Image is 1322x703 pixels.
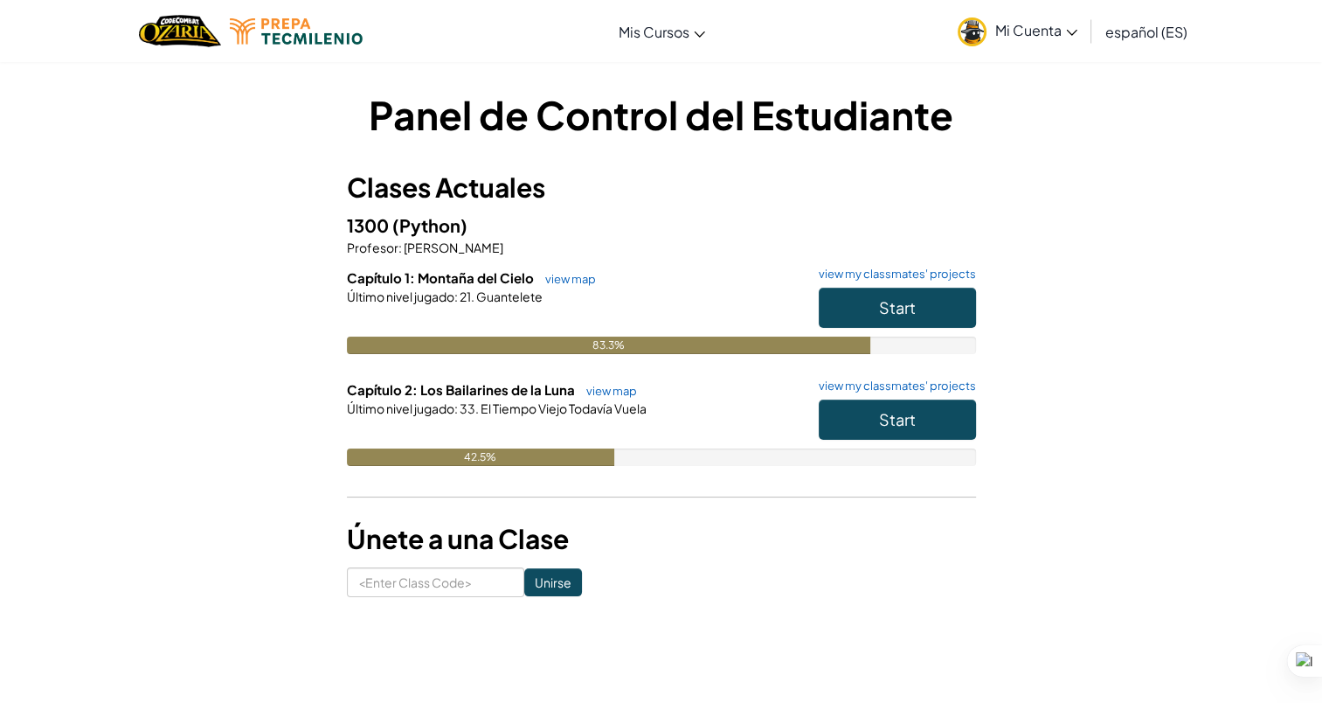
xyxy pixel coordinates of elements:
[578,384,637,398] a: view map
[347,214,392,236] span: 1300
[402,240,503,255] span: [PERSON_NAME]
[536,272,596,286] a: view map
[347,567,524,597] input: <Enter Class Code>
[810,268,976,280] a: view my classmates' projects
[810,380,976,392] a: view my classmates' projects
[139,13,220,49] img: Home
[458,400,479,416] span: 33.
[347,240,398,255] span: Profesor
[819,288,976,328] button: Start
[347,168,976,207] h3: Clases Actuales
[474,289,543,304] span: Guantelete
[524,568,582,596] input: Unirse
[347,381,578,398] span: Capítulo 2: Los Bailarines de la Luna
[347,519,976,559] h3: Únete a una Clase
[949,3,1086,59] a: Mi Cuenta
[347,337,871,354] div: 83.3%
[347,87,976,142] h1: Panel de Control del Estudiante
[454,400,458,416] span: :
[347,449,614,466] div: 42.5%
[619,23,689,41] span: Mis Cursos
[347,269,536,286] span: Capítulo 1: Montaña del Cielo
[995,21,1077,39] span: Mi Cuenta
[879,409,916,429] span: Start
[1097,8,1196,55] a: español (ES)
[958,17,986,46] img: avatar
[610,8,714,55] a: Mis Cursos
[392,214,467,236] span: (Python)
[230,18,363,45] img: Tecmilenio logo
[139,13,220,49] a: Ozaria by CodeCombat logo
[454,289,458,304] span: :
[819,400,976,440] button: Start
[347,400,454,416] span: Último nivel jugado
[458,289,474,304] span: 21.
[479,400,647,416] span: El Tiempo Viejo Todavía Vuela
[398,240,402,255] span: :
[1105,23,1187,41] span: español (ES)
[347,289,454,304] span: Último nivel jugado
[879,297,916,317] span: Start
